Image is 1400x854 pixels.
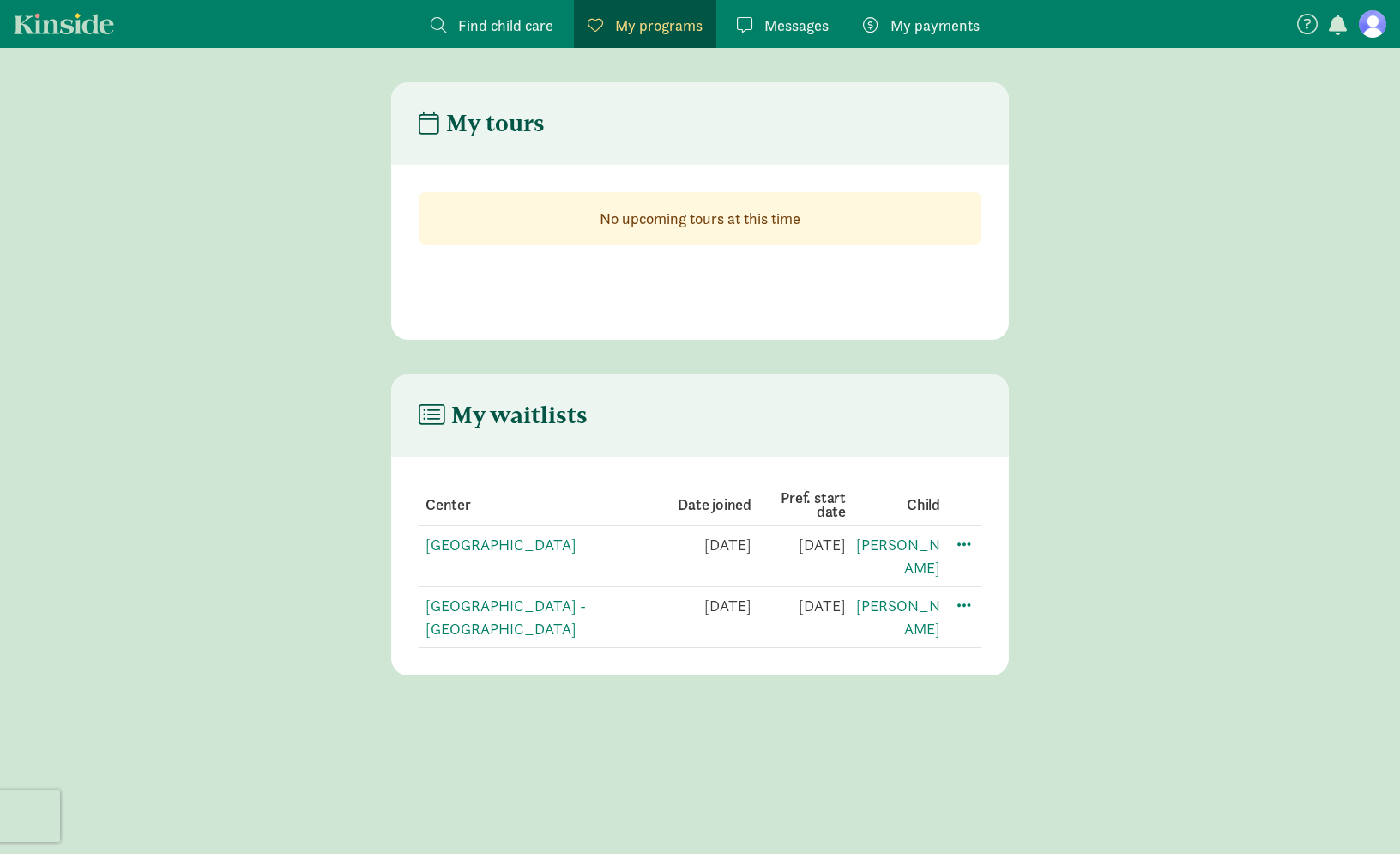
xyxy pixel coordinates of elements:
[14,13,114,34] a: Kinside
[615,14,703,37] span: My programs
[856,535,940,578] a: [PERSON_NAME]
[764,14,829,37] span: Messages
[657,587,751,648] td: [DATE]
[425,596,586,639] a: [GEOGRAPHIC_DATA] - [GEOGRAPHIC_DATA]
[890,14,980,37] span: My payments
[657,484,751,526] th: Date joined
[751,526,846,587] td: [DATE]
[657,526,751,587] td: [DATE]
[751,484,846,526] th: Pref. start date
[419,110,545,137] h4: My tours
[600,209,800,228] strong: No upcoming tours at this time
[458,14,553,37] span: Find child care
[856,596,940,639] a: [PERSON_NAME]
[419,484,657,526] th: Center
[419,402,588,429] h4: My waitlists
[846,484,940,526] th: Child
[751,587,846,648] td: [DATE]
[425,535,576,554] a: [GEOGRAPHIC_DATA]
